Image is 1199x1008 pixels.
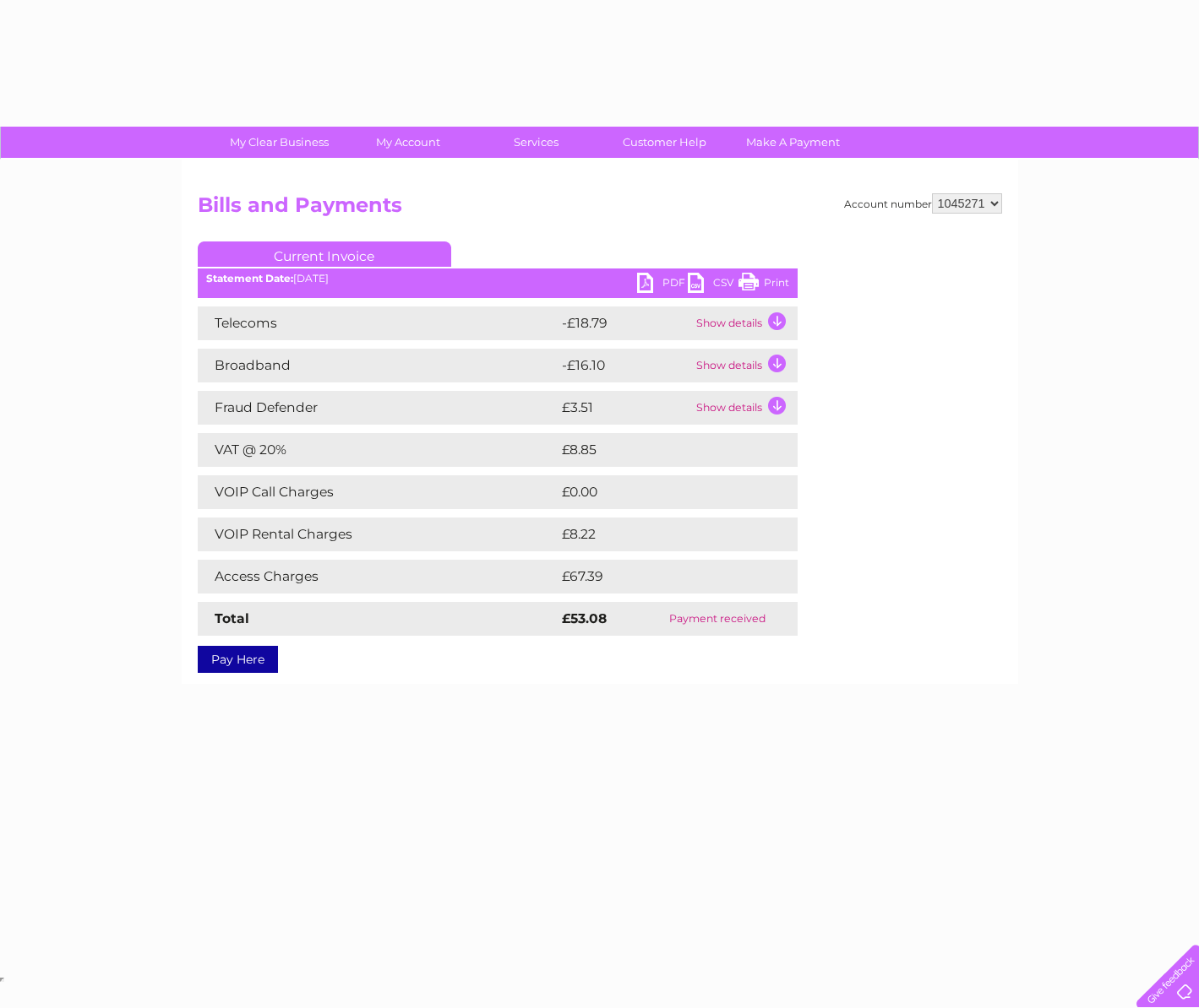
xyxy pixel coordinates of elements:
[215,610,249,626] strong: Total
[198,349,558,382] td: Broadband
[558,349,692,382] td: -£16.10
[198,560,558,593] td: Access Charges
[692,349,798,382] td: Show details
[738,273,789,297] a: Print
[638,602,797,636] td: Payment received
[198,241,451,267] a: Current Invoice
[558,560,763,593] td: £67.39
[466,127,606,158] a: Services
[844,193,1002,214] div: Account number
[688,273,738,297] a: CSV
[558,391,692,425] td: £3.51
[206,272,293,285] b: Statement Date:
[198,475,558,509] td: VOIP Call Charges
[198,193,1002,225] h2: Bills and Payments
[198,391,558,425] td: Fraud Defender
[637,273,688,297] a: PDF
[558,518,758,551] td: £8.22
[558,433,758,467] td: £8.85
[198,273,798,285] div: [DATE]
[723,127,863,158] a: Make A Payment
[692,306,798,340] td: Show details
[338,127,477,158] a: My Account
[558,475,759,509] td: £0.00
[692,391,798,425] td: Show details
[198,646,278,673] a: Pay Here
[198,518,558,551] td: VOIP Rental Charges
[562,610,607,626] strong: £53.08
[595,127,734,158] a: Customer Help
[198,433,558,467] td: VAT @ 20%
[558,306,692,340] td: -£18.79
[198,306,558,340] td: Telecoms
[210,127,349,158] a: My Clear Business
